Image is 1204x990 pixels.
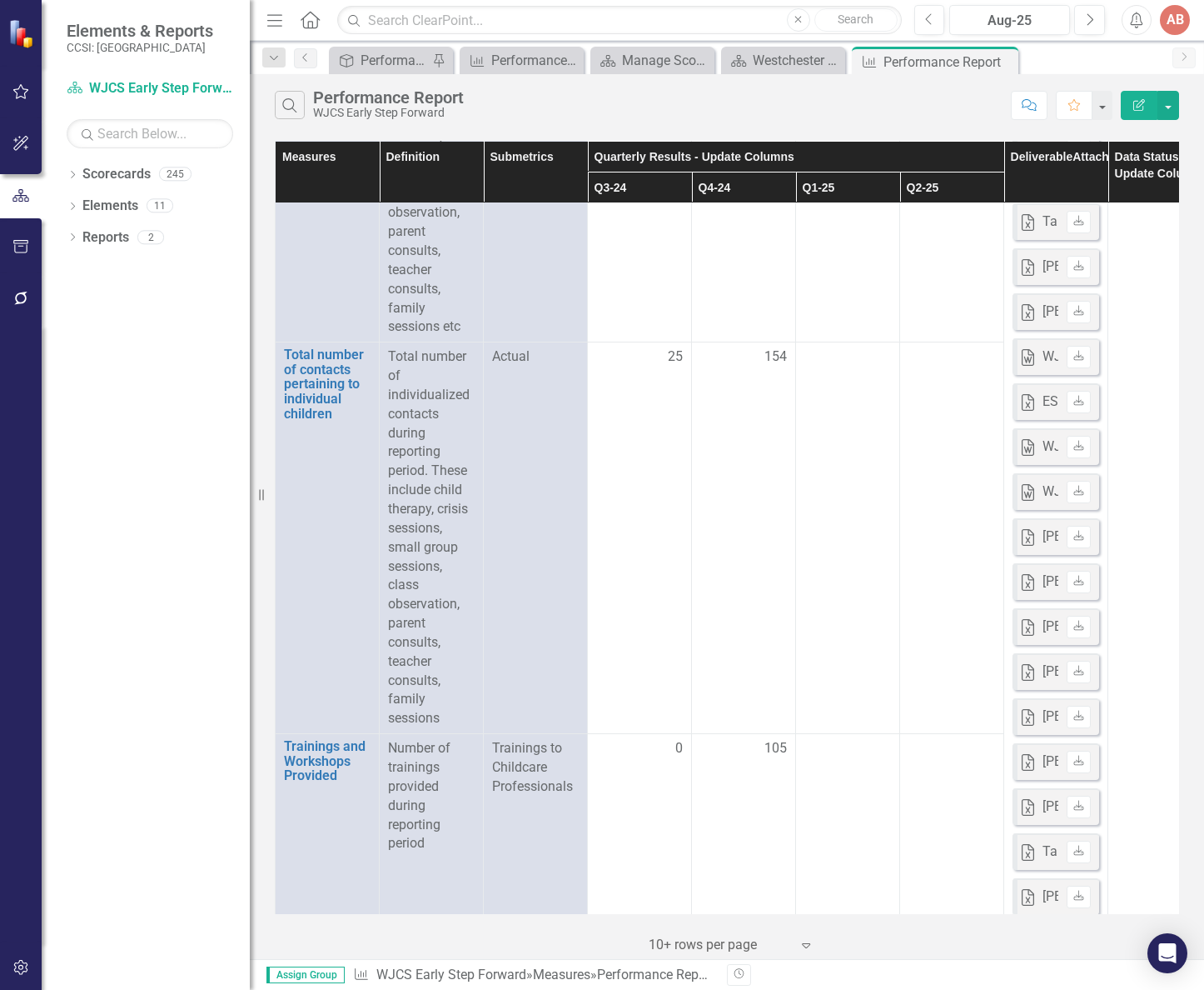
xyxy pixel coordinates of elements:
[284,739,371,783] a: Trainings and Workshops Provided
[533,967,590,982] a: Measures
[595,50,710,71] a: Manage Scorecards
[376,967,526,982] a: WJCS Early Step Forward
[484,342,588,734] td: Double-Click to Edit
[333,50,428,71] a: Performance Report Tracker
[313,88,464,107] div: Performance Report
[380,342,484,734] td: Double-Click to Edit
[622,50,710,71] div: Manage Scorecards
[67,21,213,41] span: Elements & Reports
[692,342,796,734] td: Double-Click to Edit
[82,197,138,216] a: Elements
[491,50,580,71] div: Performance Report
[388,739,475,853] p: Number of trainings provided during reporting period
[597,967,714,982] div: Performance Report
[1160,5,1190,35] button: AB
[675,739,683,758] span: 0
[492,347,579,367] span: Actual
[725,50,841,71] a: Westchester Jewish Community Svcs, Inc Landing Page
[67,119,233,148] input: Search Below...
[337,6,901,35] input: Search ClearPoint...
[67,79,233,98] a: WJCS Early Step Forward
[159,167,192,182] div: 245
[838,12,873,26] span: Search
[313,107,464,119] div: WJCS Early Step Forward
[464,50,580,71] a: Performance Report
[67,41,213,54] small: CCSI: [GEOGRAPHIC_DATA]
[147,199,173,213] div: 11
[883,52,1014,72] div: Performance Report
[353,966,714,985] div: » »
[764,347,787,367] span: 154
[8,18,37,47] img: ClearPoint Strategy
[668,347,683,367] span: 25
[266,967,345,983] span: Assign Group
[764,739,787,758] span: 105
[82,228,129,247] a: Reports
[361,50,428,71] div: Performance Report Tracker
[388,347,475,728] p: Total number of individualized contacts during reporting period. These include child therapy, cri...
[82,165,151,184] a: Scorecards
[137,230,164,244] div: 2
[284,347,371,421] a: Total number of contacts pertaining to individual children
[492,739,579,797] span: Trainings to Childcare Professionals
[814,8,898,32] button: Search
[949,5,1070,35] button: Aug-25
[588,342,692,734] td: Double-Click to Edit
[900,342,1004,734] td: Double-Click to Edit
[276,342,380,734] td: Double-Click to Edit Right Click for Context Menu
[1147,933,1187,973] div: Open Intercom Messenger
[753,50,841,71] div: Westchester Jewish Community Svcs, Inc Landing Page
[796,342,900,734] td: Double-Click to Edit
[955,11,1064,31] div: Aug-25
